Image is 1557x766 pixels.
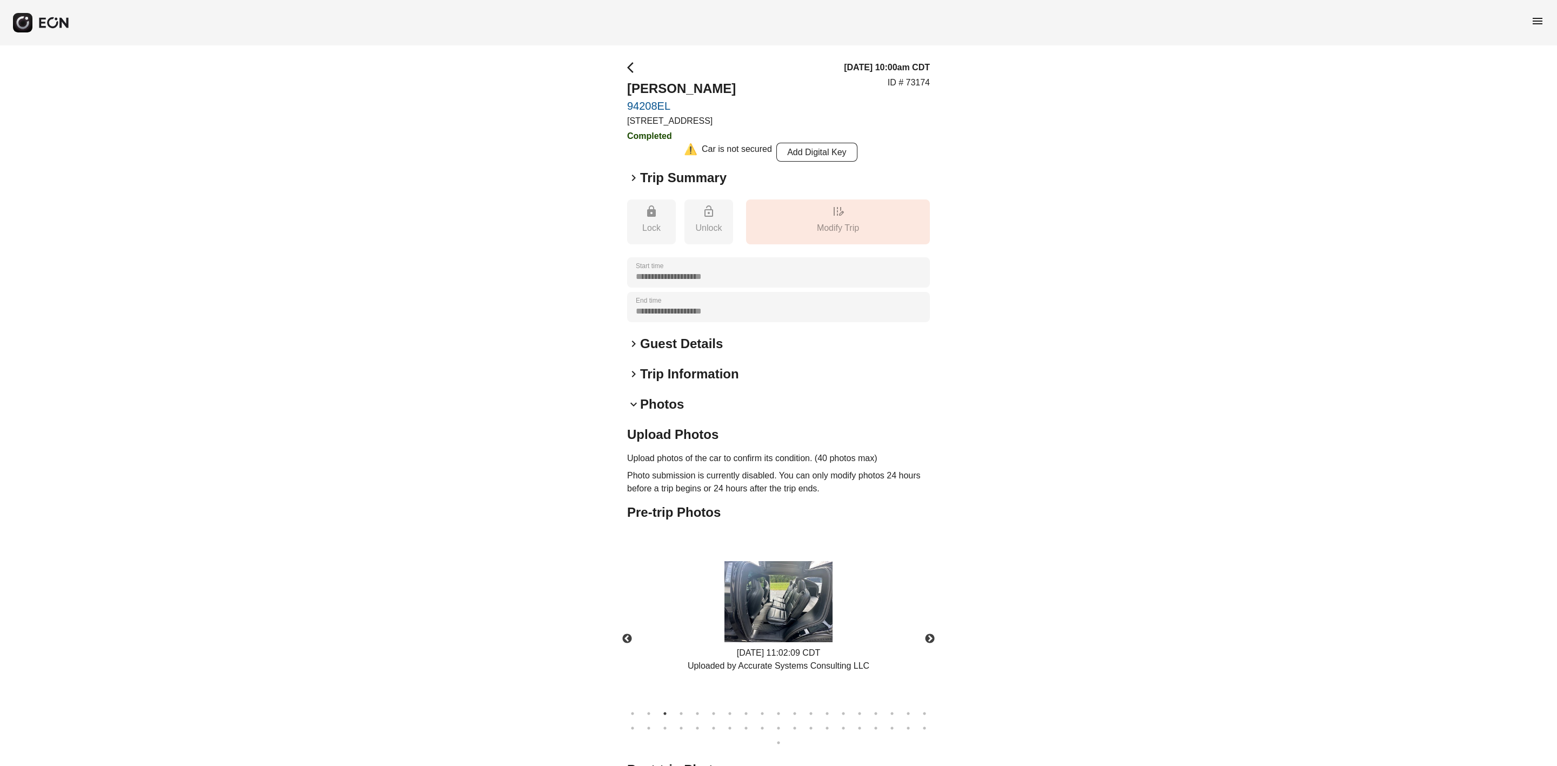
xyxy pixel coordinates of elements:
button: 33 [838,723,849,734]
button: 24 [692,723,703,734]
button: 4 [676,708,687,719]
button: 39 [773,737,784,748]
button: 17 [887,708,897,719]
button: 29 [773,723,784,734]
button: 1 [627,708,638,719]
p: [STREET_ADDRESS] [627,115,736,128]
span: keyboard_arrow_right [627,337,640,350]
button: 20 [627,723,638,734]
div: ⚠️ [684,143,697,162]
span: keyboard_arrow_right [627,171,640,184]
button: 12 [806,708,816,719]
span: keyboard_arrow_right [627,368,640,381]
button: 38 [919,723,930,734]
button: 14 [838,708,849,719]
p: Photo submission is currently disabled. You can only modify photos 24 hours before a trip begins ... [627,469,930,495]
button: 3 [660,708,670,719]
button: 32 [822,723,833,734]
button: 25 [708,723,719,734]
button: Add Digital Key [776,143,857,162]
h3: [DATE] 10:00am CDT [844,61,930,74]
button: 31 [806,723,816,734]
button: 27 [741,723,751,734]
button: 18 [903,708,914,719]
button: 11 [789,708,800,719]
button: 9 [757,708,768,719]
button: Next [911,620,949,658]
button: 23 [676,723,687,734]
span: keyboard_arrow_down [627,398,640,411]
p: ID # 73174 [888,76,930,89]
button: 16 [870,708,881,719]
button: 35 [870,723,881,734]
div: [DATE] 11:02:09 CDT [688,647,869,672]
button: Previous [608,620,646,658]
p: Upload photos of the car to confirm its condition. (40 photos max) [627,452,930,465]
a: 94208EL [627,99,736,112]
button: 15 [854,708,865,719]
h2: Trip Summary [640,169,727,186]
button: 34 [854,723,865,734]
button: 5 [692,708,703,719]
button: 10 [773,708,784,719]
h2: [PERSON_NAME] [627,80,736,97]
button: 8 [741,708,751,719]
button: 2 [643,708,654,719]
button: 19 [919,708,930,719]
div: Car is not secured [702,143,772,162]
h2: Upload Photos [627,426,930,443]
img: https://fastfleet.me/rails/active_storage/blobs/redirect/eyJfcmFpbHMiOnsibWVzc2FnZSI6IkJBaHBBL1ZZ... [724,561,833,642]
div: Uploaded by Accurate Systems Consulting LLC [688,660,869,672]
h2: Photos [640,396,684,413]
button: 36 [887,723,897,734]
button: 26 [724,723,735,734]
button: 37 [903,723,914,734]
button: 6 [708,708,719,719]
button: 30 [789,723,800,734]
span: arrow_back_ios [627,61,640,74]
button: 7 [724,708,735,719]
h2: Pre-trip Photos [627,504,930,521]
h2: Guest Details [640,335,723,352]
button: 13 [822,708,833,719]
button: 21 [643,723,654,734]
h3: Completed [627,130,736,143]
button: 22 [660,723,670,734]
h2: Trip Information [640,365,739,383]
button: 28 [757,723,768,734]
span: menu [1531,15,1544,28]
